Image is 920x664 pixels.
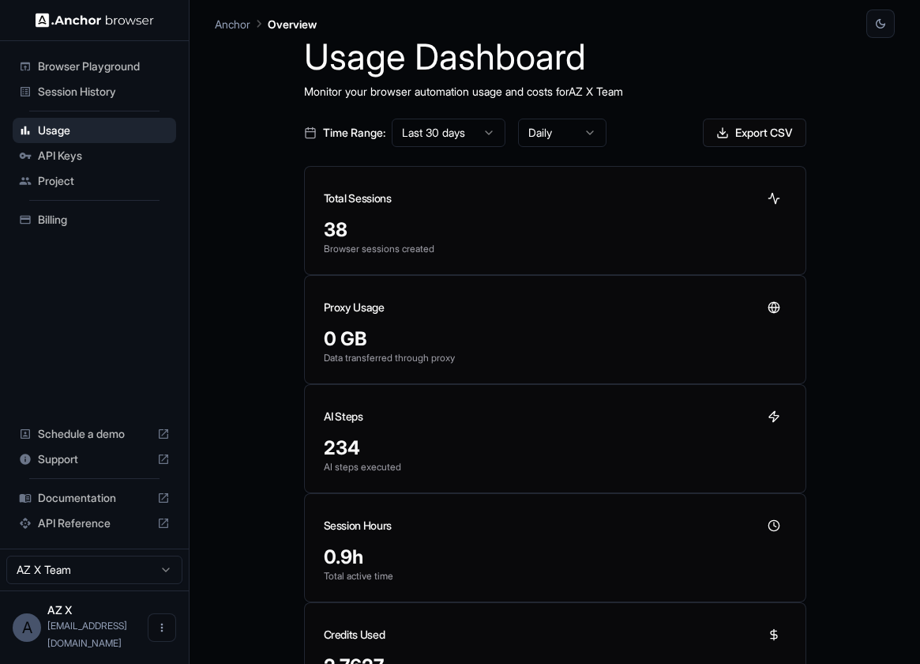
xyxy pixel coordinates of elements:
[215,15,317,32] nav: breadcrumb
[324,461,787,473] p: AI steps executed
[304,83,806,100] p: Monitor your browser automation usage and costs for AZ X Team
[13,421,176,447] div: Schedule a demo
[38,123,170,138] span: Usage
[324,570,787,583] p: Total active time
[38,84,170,100] span: Session History
[324,326,787,352] div: 0 GB
[13,485,176,511] div: Documentation
[324,518,392,534] h3: Session Hours
[38,212,170,228] span: Billing
[13,168,176,194] div: Project
[38,515,151,531] span: API Reference
[13,79,176,104] div: Session History
[324,352,787,364] p: Data transferred through proxy
[148,613,176,642] button: Open menu
[324,545,787,570] div: 0.9h
[13,511,176,536] div: API Reference
[13,613,41,642] div: A
[13,207,176,232] div: Billing
[38,58,170,74] span: Browser Playground
[324,217,787,243] div: 38
[324,409,363,424] h3: AI Steps
[13,54,176,79] div: Browser Playground
[47,620,127,649] span: az@osum.com
[304,38,806,77] h1: Usage Dashboard
[38,173,170,189] span: Project
[13,143,176,168] div: API Keys
[13,447,176,472] div: Support
[324,300,385,315] h3: Proxy Usage
[703,119,806,147] button: Export CSV
[38,148,170,164] span: API Keys
[38,451,151,467] span: Support
[36,13,154,28] img: Anchor Logo
[13,118,176,143] div: Usage
[38,490,151,506] span: Documentation
[324,627,385,643] h3: Credits Used
[324,436,787,461] div: 234
[47,603,72,617] span: AZ X
[324,191,392,206] h3: Total Sessions
[38,426,151,442] span: Schedule a demo
[215,16,250,32] p: Anchor
[323,125,385,141] span: Time Range:
[324,243,787,255] p: Browser sessions created
[268,16,317,32] p: Overview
